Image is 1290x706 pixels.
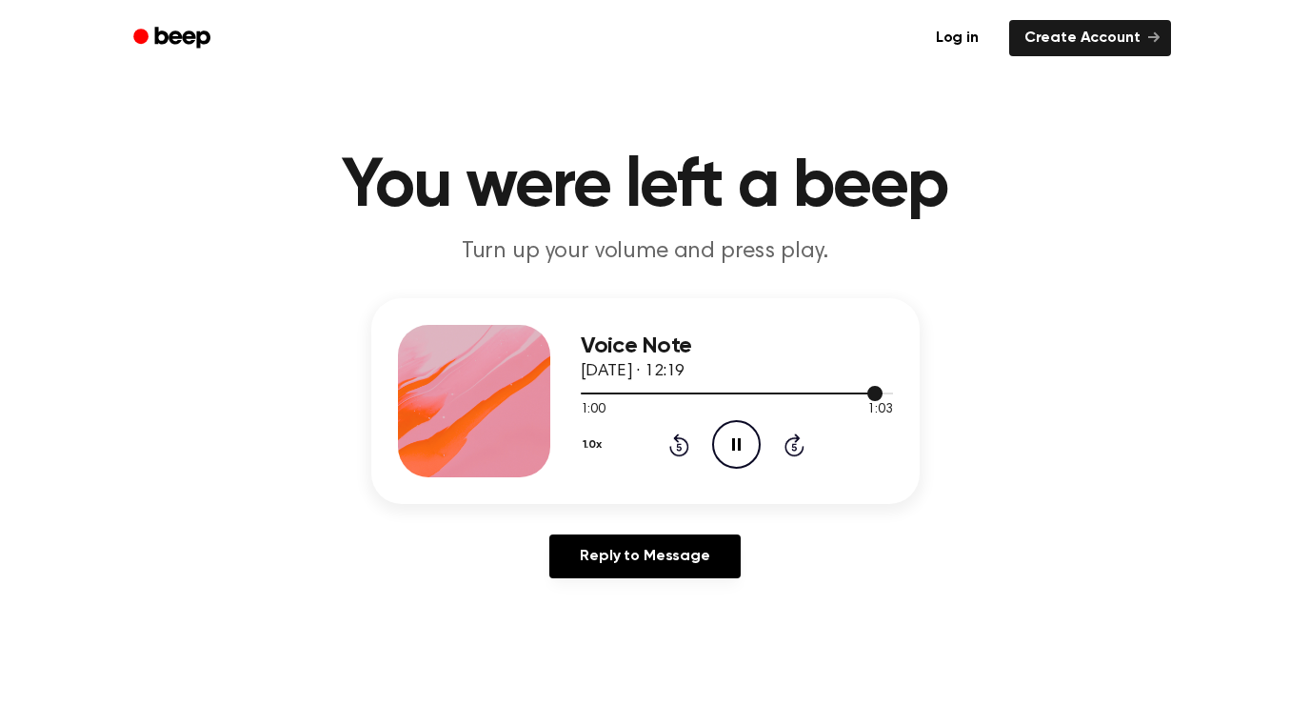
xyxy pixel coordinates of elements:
p: Turn up your volume and press play. [280,236,1011,268]
span: 1:00 [581,400,605,420]
h3: Voice Note [581,333,893,359]
span: 1:03 [867,400,892,420]
a: Log in [917,16,998,60]
span: [DATE] · 12:19 [581,363,685,380]
button: 1.0x [581,429,609,461]
a: Reply to Message [549,535,740,578]
a: Beep [120,20,228,57]
h1: You were left a beep [158,152,1133,221]
a: Create Account [1009,20,1171,56]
